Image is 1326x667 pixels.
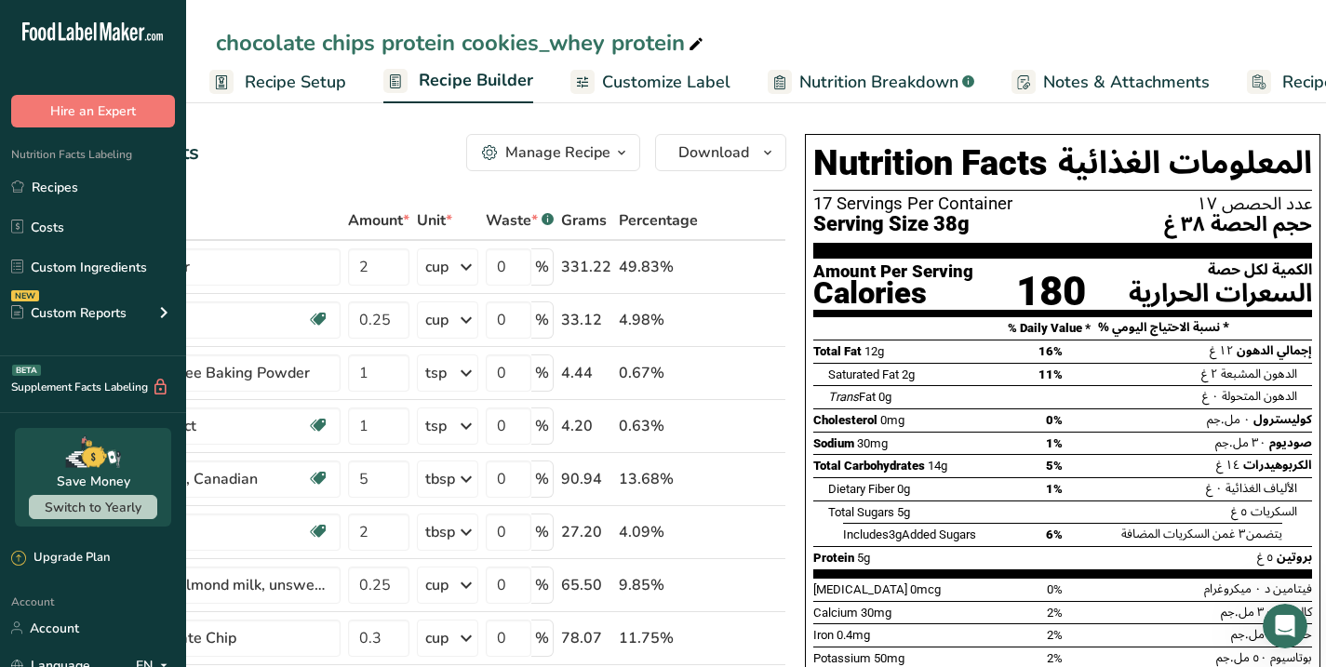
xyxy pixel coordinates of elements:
[619,627,698,649] div: 11.75%
[1047,582,1063,596] span: 0%
[813,459,925,473] span: Total Carbohydrates
[466,134,640,171] button: Manage Recipe
[864,344,884,358] span: 12g
[30,233,176,245] div: [PERSON_NAME] • [DATE]
[245,70,346,95] span: Recipe Setup
[97,627,329,649] div: Dark Chocolate Chip
[1243,452,1312,478] span: الكربوهيدرات
[1047,628,1063,642] span: 2%
[1038,367,1063,381] span: 11%
[97,468,307,490] div: Syrup, maple, Canadian
[15,107,357,271] div: Aya says…
[602,70,730,95] span: Customize Label
[1257,544,1274,570] span: ٥ غ
[1016,277,1086,307] div: 180
[1206,475,1223,501] span: ٠ غ
[417,209,452,232] span: Unit
[348,209,409,232] span: Amount
[425,309,449,331] div: cup
[1098,319,1312,338] div: % نسبة الاحتياج اليومي *
[813,628,834,642] span: Iron
[857,436,888,450] span: 30mg
[1204,576,1262,602] span: ٠ ميكروغرام
[1038,344,1063,358] span: 16%
[843,527,976,541] span: Includes Added Sugars
[619,468,698,490] div: 13.68%
[561,362,611,384] div: 4.44
[902,367,915,381] span: 2g
[30,173,290,209] div: Take a look around! If you have any questions, just reply to this message.
[90,23,172,42] p: Active [DATE]
[486,209,554,232] div: Waste
[561,415,611,437] div: 4.20
[97,574,329,596] div: Beverages, almond milk, unsweetened, shelf stable
[619,209,698,232] span: Percentage
[1202,383,1219,409] span: ٠ غ
[29,525,44,540] button: Emoji picker
[59,525,74,540] button: Gif picker
[828,390,859,404] i: Trans
[1043,70,1210,95] span: Notes & Attachments
[561,209,607,232] span: Grams
[425,627,449,649] div: cup
[1231,499,1248,525] span: ٥ غ
[12,7,47,43] button: go back
[857,551,870,565] span: 5g
[97,521,307,543] div: Oil, coconut
[678,141,749,164] span: Download
[1164,213,1312,236] span: حجم الحصة ٣٨ غ
[29,495,157,519] button: Switch to Yearly
[828,390,876,404] span: Fat
[1046,459,1063,473] span: 5%
[813,194,1312,213] div: 17 Servings Per Container
[874,651,904,665] span: 50mg
[97,309,307,331] div: Cornstarch
[1201,361,1218,387] span: ٢ غ
[11,95,175,127] button: Hire an Expert
[425,521,455,543] div: tbsp
[30,146,290,165] div: Welcome to Food Label Maker🙌
[813,413,877,427] span: Cholesterol
[813,582,907,596] span: [MEDICAL_DATA]
[57,472,130,491] div: Save Money
[118,525,133,540] button: Start recording
[1215,430,1266,456] span: ٣٠ مل.جم
[889,527,902,541] span: 3g
[768,61,974,103] a: Nutrition Breakdown
[1251,499,1297,525] span: السكريات
[1047,651,1063,665] span: 2%
[1046,436,1063,450] span: 1%
[53,10,83,40] img: Profile image for Aya
[897,505,910,519] span: 5g
[216,26,707,60] div: chocolate chips protein cookies_whey protein
[619,362,698,384] div: 0.67%
[291,7,327,43] button: Home
[1221,599,1272,625] span: ٣٠ مل.جم
[561,627,611,649] div: 78.07
[561,521,611,543] div: 27.20
[1046,482,1063,496] span: 1%
[1222,383,1297,409] span: الدهون المتحولة
[813,319,1091,338] div: % Daily Value *
[1226,475,1297,501] span: الألياف الغذائية
[619,256,698,278] div: 49.83%
[570,61,730,103] a: Customize Label
[1129,259,1312,306] div: الكمية لكل حصة
[813,344,862,358] span: Total Fat
[11,303,127,323] div: Custom Reports
[1229,521,1246,547] span: ٣ غ
[828,367,899,381] span: Saturated Fat
[619,415,698,437] div: 0.63%
[813,142,1312,191] h1: Nutrition Facts
[97,362,329,384] div: Aluminum Free Baking Powder
[1253,407,1312,433] span: كوليسترول
[880,413,904,427] span: 0mg
[90,9,211,23] h1: [PERSON_NAME]
[97,256,329,278] div: Almond Flour
[799,70,958,95] span: Nutrition Breakdown
[419,68,533,93] span: Recipe Builder
[425,468,455,490] div: tbsp
[1275,599,1312,625] span: كالسيوم
[97,415,307,437] div: Vanilla extract
[1047,606,1063,620] span: 2%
